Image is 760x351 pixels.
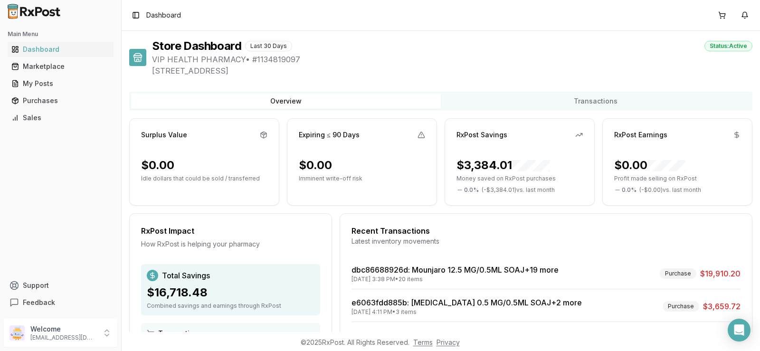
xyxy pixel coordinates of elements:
h2: Main Menu [8,30,114,38]
a: dbc86688926d: Mounjaro 12.5 MG/0.5ML SOAJ+19 more [351,265,559,275]
a: Sales [8,109,114,126]
a: Marketplace [8,58,114,75]
div: Marketplace [11,62,110,71]
div: [DATE] 4:11 PM • 3 items [351,308,582,316]
button: Marketplace [4,59,117,74]
a: 69a687e80beb: Mounjaro 15 MG/0.5ML SOAJ+9 more [351,331,549,340]
button: Purchases [4,93,117,108]
a: Dashboard [8,41,114,58]
div: $0.00 [299,158,332,173]
div: Purchase [663,301,699,312]
div: Recent Transactions [351,225,741,237]
p: Idle dollars that could be sold / transferred [141,175,267,182]
div: $0.00 [614,158,685,173]
span: Dashboard [146,10,181,20]
div: Purchases [11,96,110,105]
div: RxPost Savings [456,130,507,140]
span: $3,659.72 [703,301,741,312]
div: Last 30 Days [245,41,292,51]
button: Dashboard [4,42,117,57]
div: Open Intercom Messenger [728,319,750,342]
a: e6063fdd885b: [MEDICAL_DATA] 0.5 MG/0.5ML SOAJ+2 more [351,298,582,307]
img: RxPost Logo [4,4,65,19]
button: Feedback [4,294,117,311]
div: Dashboard [11,45,110,54]
img: User avatar [9,325,25,341]
div: Latest inventory movements [351,237,741,246]
nav: breadcrumb [146,10,181,20]
h1: Store Dashboard [152,38,241,54]
span: Feedback [23,298,55,307]
span: Transactions [158,329,202,338]
a: My Posts [8,75,114,92]
span: [STREET_ADDRESS] [152,65,752,76]
div: Purchase [660,268,696,279]
p: Welcome [30,324,96,334]
span: ( - $3,384.01 ) vs. last month [482,186,555,194]
span: $19,910.20 [700,268,741,279]
span: ( - $0.00 ) vs. last month [639,186,701,194]
span: Total Savings [162,270,210,281]
button: Sales [4,110,117,125]
div: [DATE] 3:38 PM • 20 items [351,275,559,283]
div: Surplus Value [141,130,187,140]
div: $16,718.48 [147,285,314,300]
button: My Posts [4,76,117,91]
p: Money saved on RxPost purchases [456,175,583,182]
p: [EMAIL_ADDRESS][DOMAIN_NAME] [30,334,96,342]
p: Profit made selling on RxPost [614,175,741,182]
span: VIP HEALTH PHARMACY • # 1134819097 [152,54,752,65]
button: Support [4,277,117,294]
div: Combined savings and earnings through RxPost [147,302,314,310]
button: Overview [131,94,441,109]
span: 0.0 % [464,186,479,194]
a: Privacy [437,338,460,346]
div: RxPost Impact [141,225,320,237]
a: Terms [413,338,433,346]
div: How RxPost is helping your pharmacy [141,239,320,249]
div: My Posts [11,79,110,88]
div: Expiring ≤ 90 Days [299,130,360,140]
div: Sales [11,113,110,123]
a: Purchases [8,92,114,109]
button: Transactions [441,94,750,109]
div: Status: Active [704,41,752,51]
p: Imminent write-off risk [299,175,425,182]
span: 0.0 % [622,186,636,194]
div: RxPost Earnings [614,130,667,140]
div: $0.00 [141,158,174,173]
div: $3,384.01 [456,158,550,173]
